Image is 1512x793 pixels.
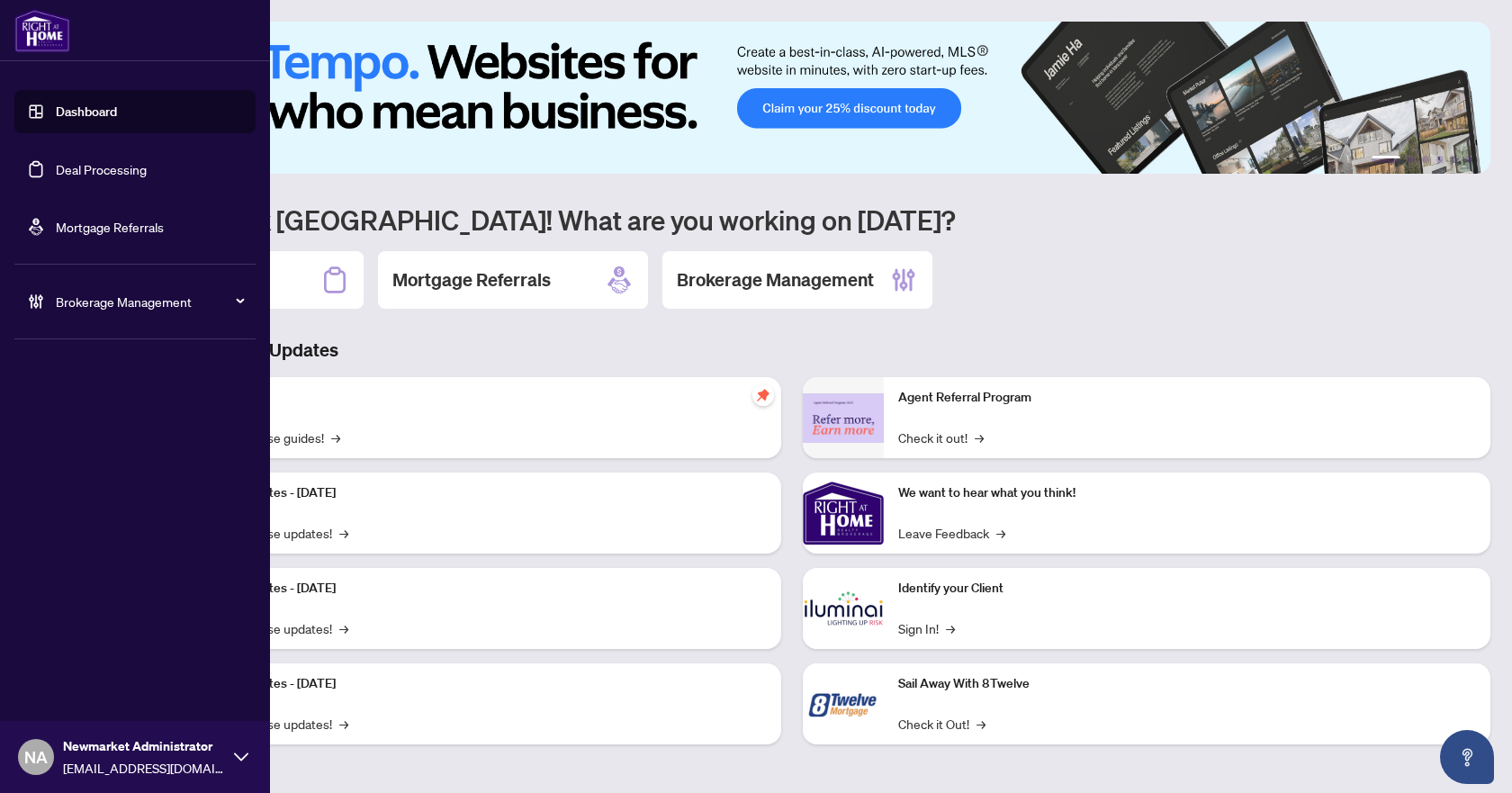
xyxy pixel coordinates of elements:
[803,568,884,649] img: Identify your Client
[189,483,767,503] p: Platform Updates - [DATE]
[1372,156,1400,163] button: 1
[803,393,884,443] img: Agent Referral Program
[1408,156,1415,163] button: 2
[803,663,884,744] img: Sail Away With 8Twelve
[189,674,767,694] p: Platform Updates - [DATE]
[898,483,1476,503] p: We want to hear what you think!
[1436,156,1444,163] button: 4
[1422,156,1429,163] button: 3
[677,267,874,293] h2: Brokerage Management
[752,384,774,406] span: pushpin
[94,338,1490,363] h3: Brokerage & Industry Updates
[189,579,767,599] p: Platform Updates - [DATE]
[331,428,340,447] span: →
[898,388,1476,408] p: Agent Referral Program
[94,22,1490,174] img: Slide 0
[14,9,70,52] img: logo
[56,292,243,311] span: Brokerage Management
[24,744,48,770] span: NA
[56,161,147,177] a: Deal Processing
[339,714,348,734] span: →
[56,219,164,235] a: Mortgage Referrals
[946,618,955,638] span: →
[63,736,225,756] span: Newmarket Administrator
[56,104,117,120] a: Dashboard
[1451,156,1458,163] button: 5
[339,618,348,638] span: →
[996,523,1005,543] span: →
[339,523,348,543] span: →
[1465,156,1472,163] button: 6
[803,473,884,554] img: We want to hear what you think!
[975,428,984,447] span: →
[94,203,1490,237] h1: Welcome back [GEOGRAPHIC_DATA]! What are you working on [DATE]?
[189,388,767,408] p: Self-Help
[898,618,955,638] a: Sign In!→
[63,758,225,778] span: [EMAIL_ADDRESS][DOMAIN_NAME]
[898,579,1476,599] p: Identify your Client
[1440,730,1494,784] button: Open asap
[392,267,551,293] h2: Mortgage Referrals
[898,428,984,447] a: Check it out!→
[898,523,1005,543] a: Leave Feedback→
[976,714,985,734] span: →
[898,674,1476,694] p: Sail Away With 8Twelve
[898,714,985,734] a: Check it Out!→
